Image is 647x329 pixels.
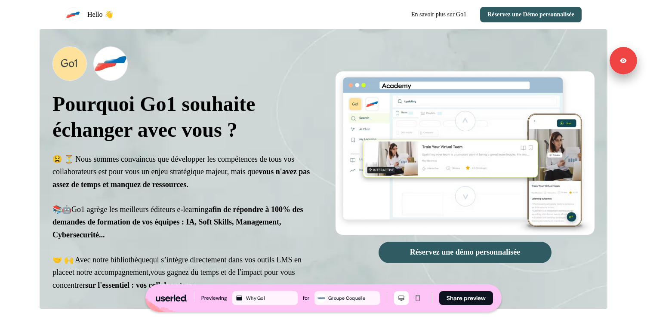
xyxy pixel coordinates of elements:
a: En savoir plus sur Go1 [404,7,473,22]
p: Pourquoi Go1 souhaite échanger avec vous ? [52,91,311,143]
button: Share preview [439,291,493,305]
button: Desktop mode [394,291,409,305]
button: Réservez une démo personnalisée [379,242,551,263]
span: 🤝 🙌 Avec notre bibliothèque [52,255,149,264]
p: Hello 👋 [87,9,113,20]
div: Groupe Coquelle [328,294,378,302]
span: Go1 agrège les meilleurs éditeurs e-learning​ [52,205,303,239]
strong: sur l'essentiel : vos collaborateurs. [85,281,198,289]
div: for [303,294,309,302]
span: vous gagnez du temps et de l'impact pour vous concentrer [52,268,295,289]
button: Réservez une Démo personnalisée [480,7,582,22]
div: Previewing [201,294,227,302]
strong: 📚🤖 [52,205,71,214]
span: 😫 ⏳ Nous sommes convaincus que développer les compétences de tous vos collaborateurs est pour vou... [52,155,310,189]
span: qui s’intègre directement dans vos outils LMS en place [52,255,302,277]
span: et notre accompagnement, [69,268,150,277]
div: Why Go1 [246,294,296,302]
strong: afin de répondre à 100% des demandes de formation de vos équipes : IA, Soft Skills, Management, C... [52,205,303,239]
strong: vous n'avez pas assez de temps et manquez de ressources. [52,167,310,188]
button: Mobile mode [410,291,425,305]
